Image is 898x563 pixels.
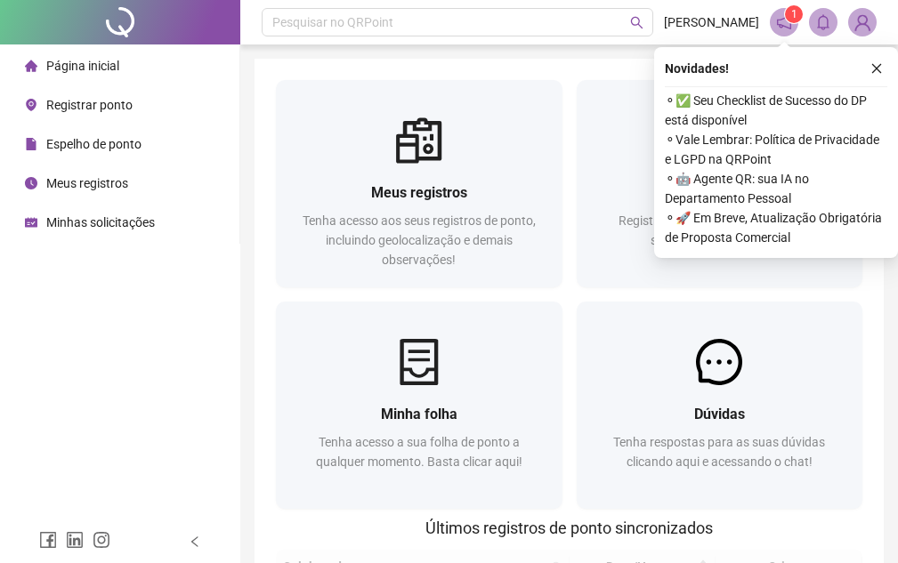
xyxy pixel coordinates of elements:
span: Tenha acesso aos seus registros de ponto, incluindo geolocalização e demais observações! [303,213,536,267]
span: notification [776,14,792,30]
a: DúvidasTenha respostas para as suas dúvidas clicando aqui e acessando o chat! [577,302,863,509]
span: ⚬ Vale Lembrar: Política de Privacidade e LGPD na QRPoint [665,130,887,169]
span: file [25,138,37,150]
span: schedule [25,216,37,229]
span: Registre sua presença com rapidez e segurança clicando aqui! [619,213,820,247]
span: Página inicial [46,59,119,73]
span: home [25,60,37,72]
span: 1 [791,8,797,20]
img: 91369 [849,9,876,36]
span: ⚬ 🤖 Agente QR: sua IA no Departamento Pessoal [665,169,887,208]
span: Minhas solicitações [46,215,155,229]
span: linkedin [66,531,84,549]
span: clock-circle [25,177,37,189]
span: Tenha acesso a sua folha de ponto a qualquer momento. Basta clicar aqui! [316,435,522,469]
span: Tenha respostas para as suas dúvidas clicando aqui e acessando o chat! [613,435,825,469]
span: Minha folha [381,406,457,422]
a: Registrar pontoRegistre sua presença com rapidez e segurança clicando aqui! [577,80,863,287]
span: environment [25,99,37,111]
span: bell [815,14,831,30]
sup: 1 [785,5,803,23]
span: Meus registros [371,184,467,201]
a: Meus registrosTenha acesso aos seus registros de ponto, incluindo geolocalização e demais observa... [276,80,562,287]
span: search [630,16,643,29]
span: Novidades ! [665,59,729,78]
span: Espelho de ponto [46,137,142,151]
span: close [870,62,883,75]
span: left [189,535,201,548]
span: Últimos registros de ponto sincronizados [425,519,713,537]
span: ⚬ ✅ Seu Checklist de Sucesso do DP está disponível [665,91,887,130]
span: Meus registros [46,176,128,190]
span: instagram [93,531,110,549]
a: Minha folhaTenha acesso a sua folha de ponto a qualquer momento. Basta clicar aqui! [276,302,562,509]
span: ⚬ 🚀 Em Breve, Atualização Obrigatória de Proposta Comercial [665,208,887,247]
span: Registrar ponto [46,98,133,112]
span: Dúvidas [694,406,745,422]
span: [PERSON_NAME] [664,12,759,32]
span: facebook [39,531,57,549]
